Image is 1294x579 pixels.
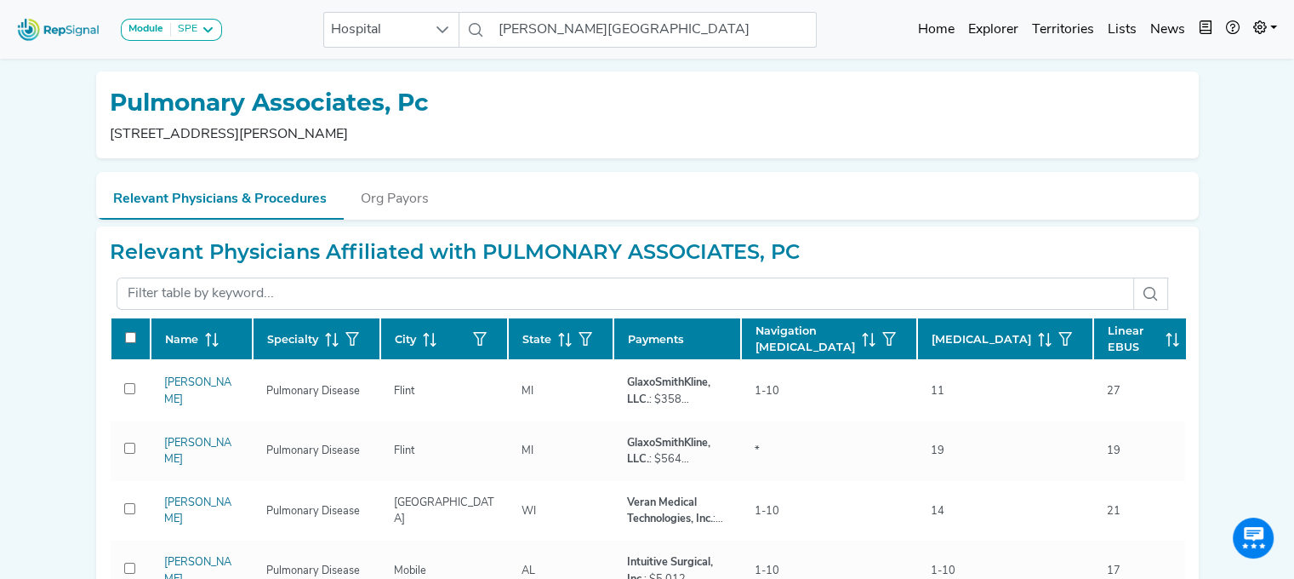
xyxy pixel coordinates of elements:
[1108,323,1159,355] span: Linear EBUS
[744,383,790,399] div: 1-10
[1097,443,1131,459] div: 19
[755,323,855,355] span: Navigation [MEDICAL_DATA]
[627,435,727,467] div: : $564
[128,24,163,34] strong: Module
[921,503,955,519] div: 14
[627,495,727,527] div: : $1,316
[1025,13,1101,47] a: Territories
[628,331,684,347] span: Payments
[164,497,231,525] a: [PERSON_NAME]
[384,383,425,399] div: Flint
[1097,563,1131,579] div: 17
[932,331,1031,347] span: [MEDICAL_DATA]
[164,438,231,465] a: [PERSON_NAME]
[511,563,545,579] div: AL
[627,375,727,407] div: : $358
[961,13,1025,47] a: Explorer
[921,443,955,459] div: 19
[256,503,370,519] div: Pulmonary Disease
[171,23,197,37] div: SPE
[256,443,370,459] div: Pulmonary Disease
[1097,383,1131,399] div: 27
[110,89,429,118] h1: Pulmonary Associates, Pc
[110,124,436,145] p: [STREET_ADDRESS][PERSON_NAME]
[921,563,966,579] div: 1-10
[921,383,955,399] div: 11
[395,331,416,347] span: City
[522,331,551,347] span: State
[1097,503,1131,519] div: 21
[96,172,344,220] button: Relevant Physicians & Procedures
[744,503,790,519] div: 1-10
[511,443,544,459] div: MI
[627,497,713,525] strong: Veran Medical Technologies, Inc.
[744,563,790,579] div: 1-10
[511,503,546,519] div: WI
[384,495,504,527] div: [GEOGRAPHIC_DATA]
[344,172,446,218] button: Org Payors
[384,443,425,459] div: Flint
[1143,13,1192,47] a: News
[911,13,961,47] a: Home
[1101,13,1143,47] a: Lists
[165,331,198,347] span: Name
[384,563,436,579] div: Mobile
[324,13,426,47] span: Hospital
[256,563,370,579] div: Pulmonary Disease
[256,383,370,399] div: Pulmonary Disease
[511,383,544,399] div: MI
[627,438,710,465] strong: GlaxoSmithKline, LLC.
[117,278,1134,310] input: Filter table by keyword...
[1192,13,1219,47] button: Intel Book
[110,240,800,265] h2: Relevant Physicians Affiliated with PULMONARY ASSOCIATES, PC
[267,331,318,347] span: Specialty
[164,377,231,404] a: [PERSON_NAME]
[627,377,710,404] strong: GlaxoSmithKline, LLC.
[121,19,222,41] button: ModuleSPE
[492,12,817,48] input: Search a hospital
